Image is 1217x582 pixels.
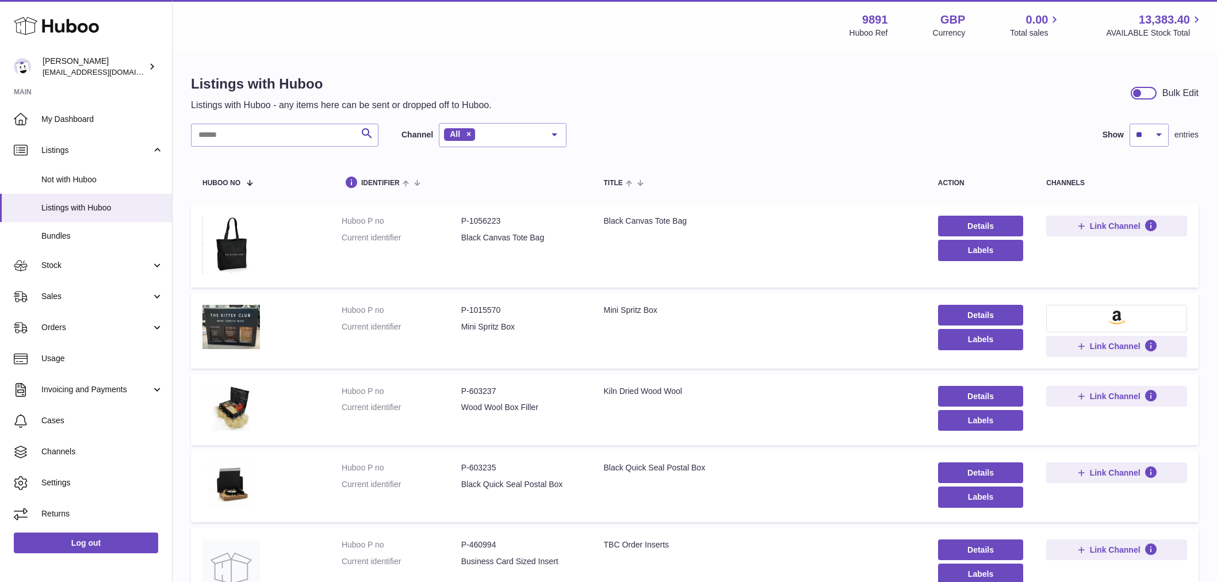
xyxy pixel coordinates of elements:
[461,305,581,316] dd: P-1015570
[342,386,461,397] dt: Huboo P no
[1046,462,1187,483] button: Link Channel
[461,321,581,332] dd: Mini Spritz Box
[938,386,1024,407] a: Details
[202,179,240,187] span: Huboo no
[1090,341,1141,351] span: Link Channel
[41,353,163,364] span: Usage
[1174,129,1199,140] span: entries
[938,462,1024,483] a: Details
[1046,179,1187,187] div: channels
[202,386,260,431] img: Kiln Dried Wood Wool
[1103,129,1124,140] label: Show
[604,305,915,316] div: Mini Spritz Box
[202,216,260,273] img: Black Canvas Tote Bag
[1090,391,1141,401] span: Link Channel
[342,556,461,567] dt: Current identifier
[1108,311,1125,324] img: amazon-small.png
[202,462,260,508] img: Black Quick Seal Postal Box
[1046,539,1187,560] button: Link Channel
[938,240,1024,261] button: Labels
[604,386,915,397] div: Kiln Dried Wood Wool
[938,487,1024,507] button: Labels
[41,415,163,426] span: Cases
[342,402,461,413] dt: Current identifier
[461,539,581,550] dd: P-460994
[342,232,461,243] dt: Current identifier
[1046,216,1187,236] button: Link Channel
[43,56,146,78] div: [PERSON_NAME]
[461,386,581,397] dd: P-603237
[940,12,965,28] strong: GBP
[1090,221,1141,231] span: Link Channel
[461,402,581,413] dd: Wood Wool Box Filler
[1106,12,1203,39] a: 13,383.40 AVAILABLE Stock Total
[450,129,460,139] span: All
[41,322,151,333] span: Orders
[1090,468,1141,478] span: Link Channel
[14,58,31,75] img: internalAdmin-9891@internal.huboo.com
[202,305,260,349] img: Mini Spritz Box
[1139,12,1190,28] span: 13,383.40
[849,28,888,39] div: Huboo Ref
[1010,12,1061,39] a: 0.00 Total sales
[1010,28,1061,39] span: Total sales
[461,216,581,227] dd: P-1056223
[342,479,461,490] dt: Current identifier
[938,329,1024,350] button: Labels
[41,231,163,242] span: Bundles
[604,539,915,550] div: TBC Order Inserts
[41,145,151,156] span: Listings
[461,556,581,567] dd: Business Card Sized Insert
[938,539,1024,560] a: Details
[342,462,461,473] dt: Huboo P no
[938,410,1024,431] button: Labels
[41,291,151,302] span: Sales
[342,216,461,227] dt: Huboo P no
[604,462,915,473] div: Black Quick Seal Postal Box
[604,179,623,187] span: title
[14,533,158,553] a: Log out
[461,462,581,473] dd: P-603235
[938,305,1024,326] a: Details
[1026,12,1048,28] span: 0.00
[41,174,163,185] span: Not with Huboo
[604,216,915,227] div: Black Canvas Tote Bag
[43,67,169,76] span: [EMAIL_ADDRESS][DOMAIN_NAME]
[933,28,966,39] div: Currency
[41,384,151,395] span: Invoicing and Payments
[1106,28,1203,39] span: AVAILABLE Stock Total
[342,539,461,550] dt: Huboo P no
[41,202,163,213] span: Listings with Huboo
[342,321,461,332] dt: Current identifier
[1046,336,1187,357] button: Link Channel
[41,114,163,125] span: My Dashboard
[191,75,492,93] h1: Listings with Huboo
[361,179,400,187] span: identifier
[41,260,151,271] span: Stock
[461,479,581,490] dd: Black Quick Seal Postal Box
[191,99,492,112] p: Listings with Huboo - any items here can be sent or dropped off to Huboo.
[1090,545,1141,555] span: Link Channel
[41,446,163,457] span: Channels
[461,232,581,243] dd: Black Canvas Tote Bag
[342,305,461,316] dt: Huboo P no
[1046,386,1187,407] button: Link Channel
[41,477,163,488] span: Settings
[1162,87,1199,99] div: Bulk Edit
[41,508,163,519] span: Returns
[938,179,1024,187] div: action
[938,216,1024,236] a: Details
[401,129,433,140] label: Channel
[862,12,888,28] strong: 9891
